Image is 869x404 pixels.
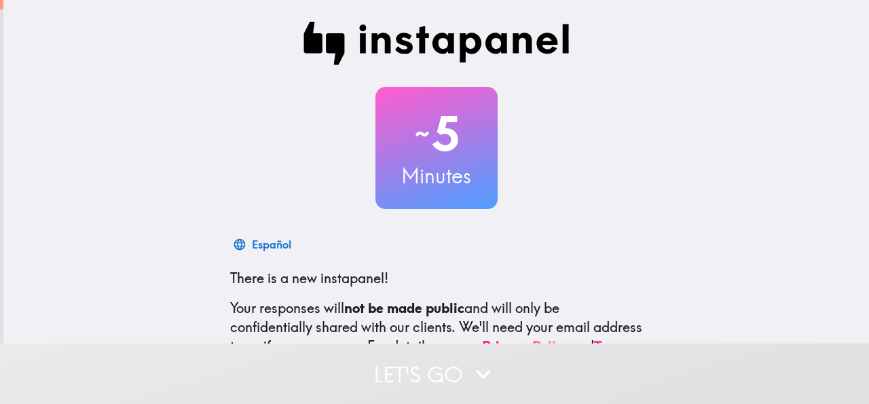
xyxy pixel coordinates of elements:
a: Privacy Policy [482,337,570,354]
img: Instapanel [303,22,570,65]
span: There is a new instapanel! [230,270,388,287]
h3: Minutes [375,162,498,190]
button: Español [230,231,297,258]
h2: 5 [375,106,498,162]
b: not be made public [344,299,464,316]
a: Terms [594,337,632,354]
p: Your responses will and will only be confidentially shared with our clients. We'll need your emai... [230,299,643,356]
span: ~ [413,113,432,154]
div: Español [252,235,291,254]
